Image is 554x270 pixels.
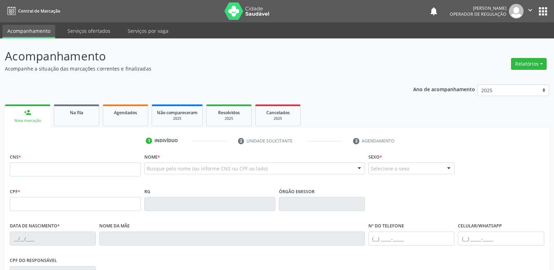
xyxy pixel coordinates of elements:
label: CNS [10,152,21,162]
div: 2025 [260,116,295,121]
i:  [526,6,534,14]
div: [PERSON_NAME] [450,5,506,11]
input: (__) _____-_____ [458,232,544,246]
p: Acompanhamento [5,48,386,65]
span: Selecione o sexo [371,165,409,172]
label: Nome [144,152,160,162]
button: apps [537,5,549,17]
span: Operador de regulação [450,11,506,17]
a: Serviços ofertados [63,25,115,37]
div: Nova marcação [10,118,45,123]
button:  [524,4,537,19]
div: 1 [146,138,152,144]
img: img [509,4,524,19]
button: notifications [429,6,439,16]
p: Ano de acompanhamento [413,85,475,93]
div: 2025 [211,116,246,121]
a: Acompanhamento [2,25,55,38]
label: RG [144,186,150,197]
label: Sexo [368,152,382,162]
span: Agendados [114,110,137,116]
label: CPF [10,186,20,197]
span: Na fila [70,110,83,116]
span: Cancelados [266,110,290,116]
span: Busque pelo nome (ou informe CNS ou CPF ao lado) [147,165,268,172]
span: Resolvidos [218,110,240,116]
label: Nº do Telefone [368,221,404,232]
label: Nome da mãe [99,221,130,232]
p: Acompanhe a situação das marcações correntes e finalizadas [5,65,386,72]
label: Data de nascimento [10,221,60,232]
span: Não compareceram [157,110,197,116]
div: Indivíduo [154,138,178,144]
input: (__) _____-_____ [368,232,454,246]
div: 2025 [157,116,197,121]
span: Central de Marcação [18,8,60,14]
div: person_add [24,109,31,116]
a: Central de Marcação [5,5,60,17]
label: CPF do responsável [10,255,57,266]
input: __/__/____ [10,232,96,246]
button: Relatórios [511,58,547,70]
label: Órgão emissor [279,186,315,197]
label: Celular/WhatsApp [458,221,502,232]
a: Serviços por vaga [123,25,173,37]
